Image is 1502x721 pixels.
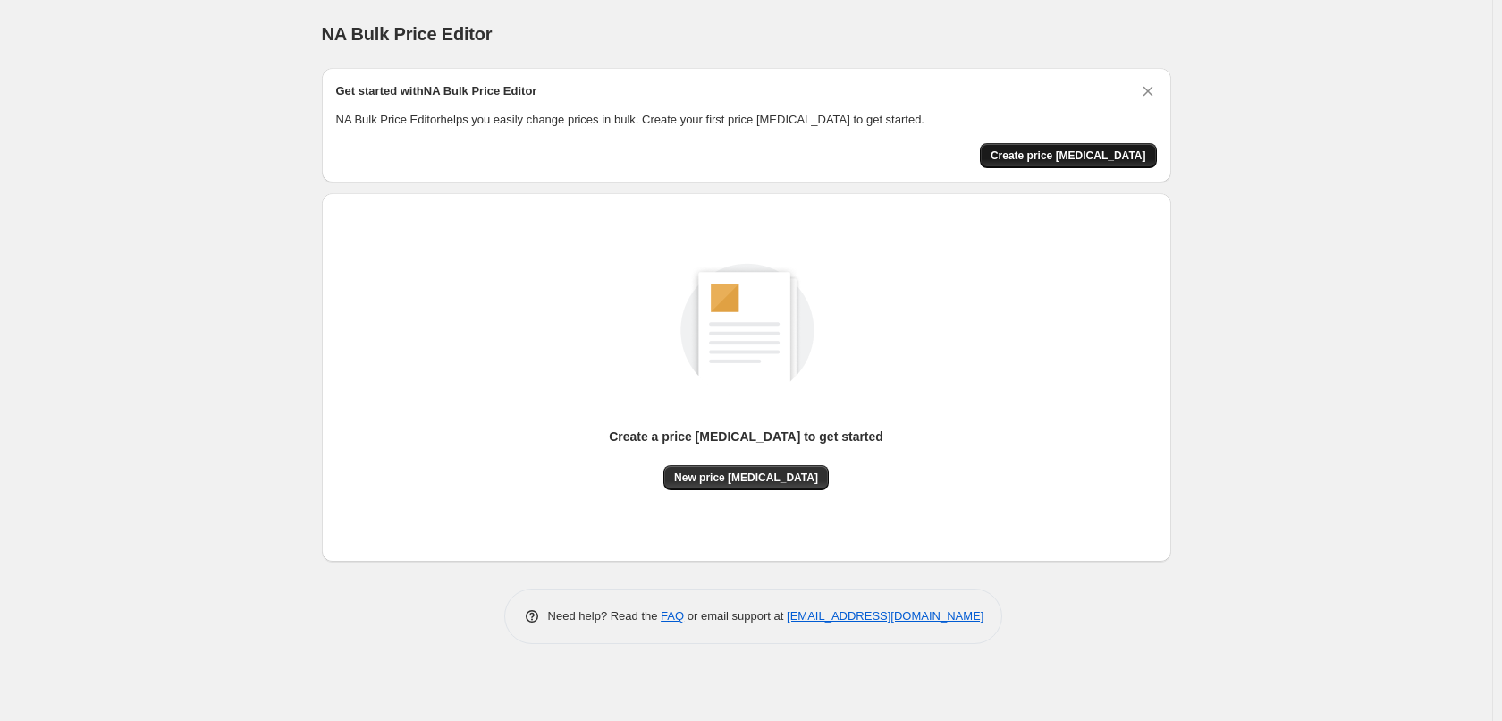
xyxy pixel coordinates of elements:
span: NA Bulk Price Editor [322,24,493,44]
span: New price [MEDICAL_DATA] [674,471,818,485]
p: NA Bulk Price Editor helps you easily change prices in bulk. Create your first price [MEDICAL_DAT... [336,111,1157,129]
a: [EMAIL_ADDRESS][DOMAIN_NAME] [787,609,983,623]
span: Need help? Read the [548,609,662,623]
button: New price [MEDICAL_DATA] [663,465,829,490]
p: Create a price [MEDICAL_DATA] to get started [609,428,883,445]
a: FAQ [661,609,684,623]
h2: Get started with NA Bulk Price Editor [336,82,537,100]
span: Create price [MEDICAL_DATA] [991,148,1146,163]
span: or email support at [684,609,787,623]
button: Create price change job [980,143,1157,168]
button: Dismiss card [1139,82,1157,100]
